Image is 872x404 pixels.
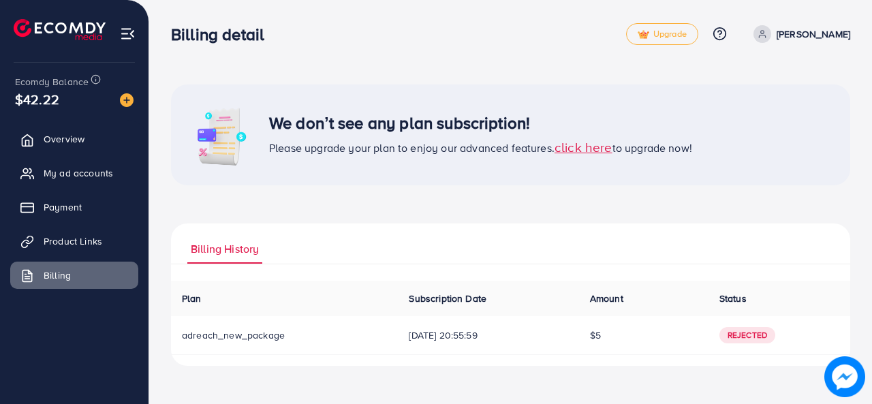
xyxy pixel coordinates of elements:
h3: Billing detail [171,25,275,44]
span: Billing History [191,241,259,257]
img: image [187,101,255,169]
span: click here [555,138,612,156]
span: Amount [590,292,623,305]
span: $42.22 [15,89,59,109]
span: My ad accounts [44,166,113,180]
img: image [120,93,134,107]
a: tickUpgrade [626,23,698,45]
span: $5 [590,328,601,342]
span: Rejected [719,327,775,343]
span: Overview [44,132,84,146]
a: Overview [10,125,138,153]
span: adreach_new_package [182,328,285,342]
img: image [824,356,865,397]
span: Product Links [44,234,102,248]
span: Payment [44,200,82,214]
img: logo [14,19,106,40]
a: Product Links [10,228,138,255]
span: Status [719,292,747,305]
a: My ad accounts [10,159,138,187]
p: [PERSON_NAME] [777,26,850,42]
span: Ecomdy Balance [15,75,89,89]
span: Upgrade [638,29,687,40]
img: tick [638,30,649,40]
span: [DATE] 20:55:59 [409,328,567,342]
h3: We don’t see any plan subscription! [269,113,692,133]
span: Subscription Date [409,292,486,305]
a: [PERSON_NAME] [748,25,850,43]
img: menu [120,26,136,42]
a: Payment [10,193,138,221]
span: Billing [44,268,71,282]
span: Plan [182,292,202,305]
a: Billing [10,262,138,289]
span: Please upgrade your plan to enjoy our advanced features. to upgrade now! [269,140,692,155]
